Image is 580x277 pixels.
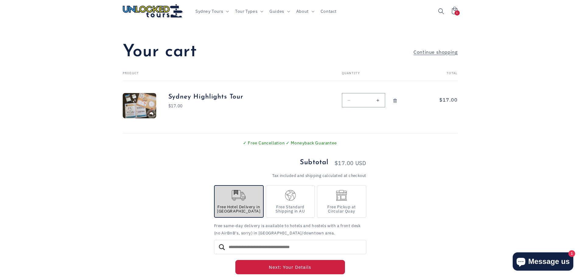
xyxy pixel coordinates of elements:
th: Quantity [324,71,420,81]
a: Sydney Highlights Tour [168,93,260,101]
a: Remove Sydney Highlights Tour [390,95,400,107]
a: Unlocked Tours [120,2,186,20]
span: Contact [321,9,337,14]
span: $17.00 [432,96,458,103]
span: 1 [456,10,458,16]
span: Guides [269,9,284,14]
div: Free Pickup at Circular Quay [321,205,362,213]
p: Free same-day delivery is available to hotels and hostels with a front desk (no AirBnB's, sorry) ... [214,222,366,237]
img: Unlocked Tours [123,4,184,18]
span: Tour Types [235,9,258,14]
th: Product [123,71,324,81]
input: Quantity for Sydney Highlights Tour [356,93,371,107]
a: Contact [317,5,340,18]
summary: Sydney Tours [192,5,231,18]
summary: Search [434,5,448,18]
inbox-online-store-chat: Shopify online store chat [511,252,575,272]
p: $17.00 USD [335,161,366,166]
small: Tax included and shipping calculated at checkout [214,173,366,179]
th: Total [420,71,458,81]
summary: Guides [266,5,293,18]
div: $17.00 [168,103,260,109]
div: Search [219,244,225,250]
h2: Subtotal [300,159,329,166]
a: Continue shopping [413,48,457,57]
span: About [296,9,309,14]
span: Sydney Tours [195,9,223,14]
div: Free Hotel Delivery in [GEOGRAPHIC_DATA] [217,205,260,213]
button: Next: Your Details [235,260,345,274]
a: ✓ Free Cancellation ✓ Moneyback Guarantee [243,140,337,146]
h1: Your cart [123,42,197,62]
summary: Tour Types [231,5,266,18]
div: Free Standard Shipping in AU [270,205,311,213]
summary: About [293,5,317,18]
